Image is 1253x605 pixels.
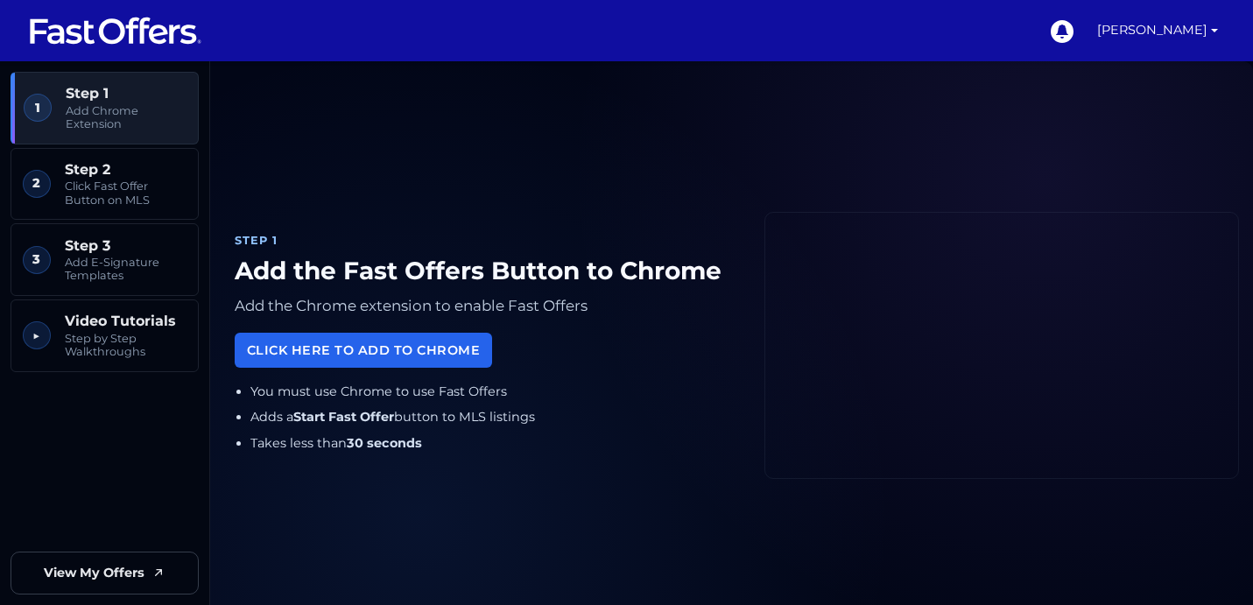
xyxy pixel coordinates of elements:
[65,332,187,359] span: Step by Step Walkthroughs
[250,407,736,427] li: Adds a button to MLS listings
[24,94,52,122] span: 1
[11,72,199,144] a: 1 Step 1 Add Chrome Extension
[65,256,187,283] span: Add E-Signature Templates
[23,170,51,198] span: 2
[11,552,199,594] a: View My Offers
[250,433,736,454] li: Takes less than
[66,104,187,131] span: Add Chrome Extension
[23,246,51,274] span: 3
[66,85,187,102] span: Step 1
[250,382,736,402] li: You must use Chrome to use Fast Offers
[65,313,187,329] span: Video Tutorials
[235,257,736,286] h1: Add the Fast Offers Button to Chrome
[765,213,1238,478] iframe: Fast Offers Chrome Extension
[235,293,736,319] p: Add the Chrome extension to enable Fast Offers
[11,299,199,372] a: ▶︎ Video Tutorials Step by Step Walkthroughs
[65,161,187,178] span: Step 2
[235,333,492,367] a: Click Here to Add to Chrome
[44,563,144,583] span: View My Offers
[293,409,394,425] strong: Start Fast Offer
[65,179,187,207] span: Click Fast Offer Button on MLS
[11,148,199,221] a: 2 Step 2 Click Fast Offer Button on MLS
[235,232,736,250] div: Step 1
[11,223,199,296] a: 3 Step 3 Add E-Signature Templates
[65,237,187,254] span: Step 3
[23,321,51,349] span: ▶︎
[347,435,422,451] strong: 30 seconds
